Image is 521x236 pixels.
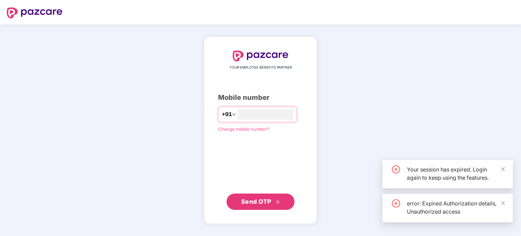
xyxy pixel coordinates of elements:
span: close [501,167,505,171]
span: close-circle [392,199,400,207]
span: close [501,201,505,205]
img: logo [7,7,62,18]
span: YOUR EMPLOYEE BENEFITS PARTNER [230,65,292,70]
button: Send OTPdouble-right [227,194,294,210]
div: error: Expired Authorization details, Unauthorized access [407,199,505,216]
span: double-right [276,200,280,204]
a: Change mobile number? [218,126,269,132]
span: close-circle [392,165,400,174]
div: Mobile number [218,92,303,103]
span: +91 [222,110,232,119]
span: Send OTP [241,198,271,205]
span: down [232,112,236,116]
img: logo [233,51,288,61]
div: Your session has expired. Login again to keep using the features. [407,165,505,182]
